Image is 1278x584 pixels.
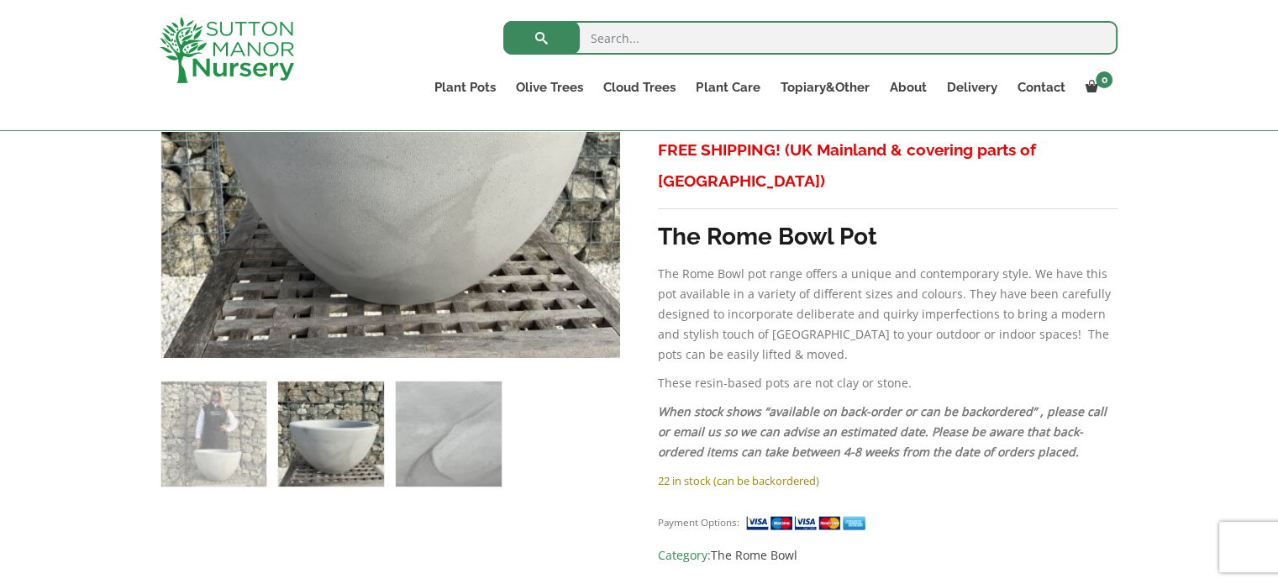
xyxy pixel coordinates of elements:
a: Topiary&Other [770,76,879,99]
img: logo [160,17,294,83]
span: 0 [1096,71,1112,88]
a: The Rome Bowl [711,547,797,563]
a: Contact [1007,76,1075,99]
img: The Rome Bowl Pot Colour Grey Stone - Image 2 [278,381,383,487]
h3: FREE SHIPPING! (UK Mainland & covering parts of [GEOGRAPHIC_DATA]) [658,134,1118,197]
a: Cloud Trees [593,76,686,99]
a: Delivery [936,76,1007,99]
a: Olive Trees [506,76,593,99]
p: 22 in stock (can be backordered) [658,471,1118,491]
p: These resin-based pots are not clay or stone. [658,373,1118,393]
a: 0 [1075,76,1118,99]
small: Payment Options: [658,516,739,529]
input: Search... [503,21,1118,55]
img: payment supported [745,514,871,532]
p: The Rome Bowl pot range offers a unique and contemporary style. We have this pot available in a v... [658,264,1118,365]
em: When stock shows “available on back-order or can be backordered” , please call or email us so we ... [658,403,1107,460]
img: The Rome Bowl Pot Colour Grey Stone [161,381,266,487]
a: About [879,76,936,99]
img: The Rome Bowl Pot Colour Grey Stone - Image 3 [396,381,501,487]
span: Category: [658,545,1118,566]
a: Plant Care [686,76,770,99]
strong: The Rome Bowl Pot [658,223,877,250]
a: Plant Pots [424,76,506,99]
